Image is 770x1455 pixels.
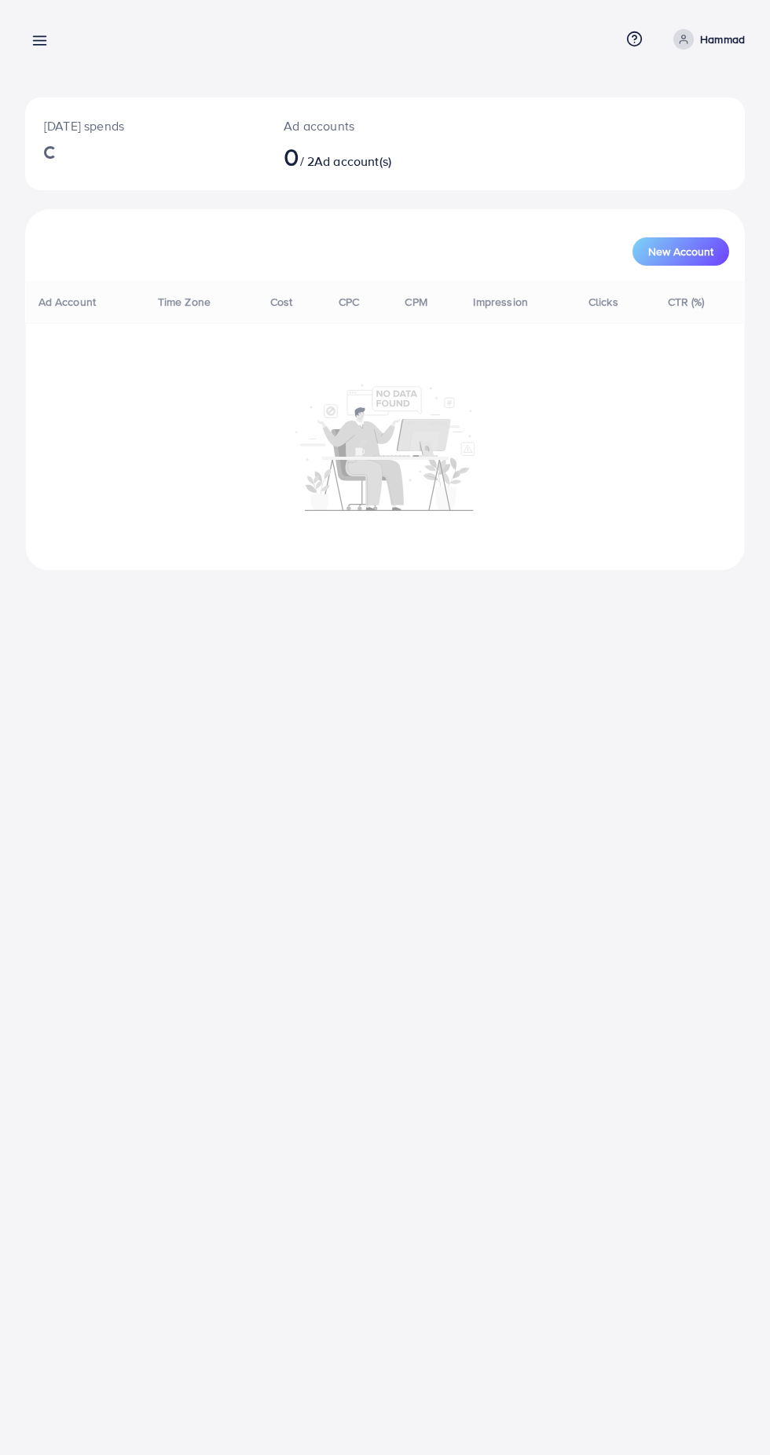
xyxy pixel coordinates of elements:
[648,246,713,257] span: New Account
[284,116,426,135] p: Ad accounts
[700,30,745,49] p: Hammad
[632,237,729,266] button: New Account
[284,138,299,175] span: 0
[284,141,426,171] h2: / 2
[314,152,391,170] span: Ad account(s)
[44,116,246,135] p: [DATE] spends
[667,29,745,50] a: Hammad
